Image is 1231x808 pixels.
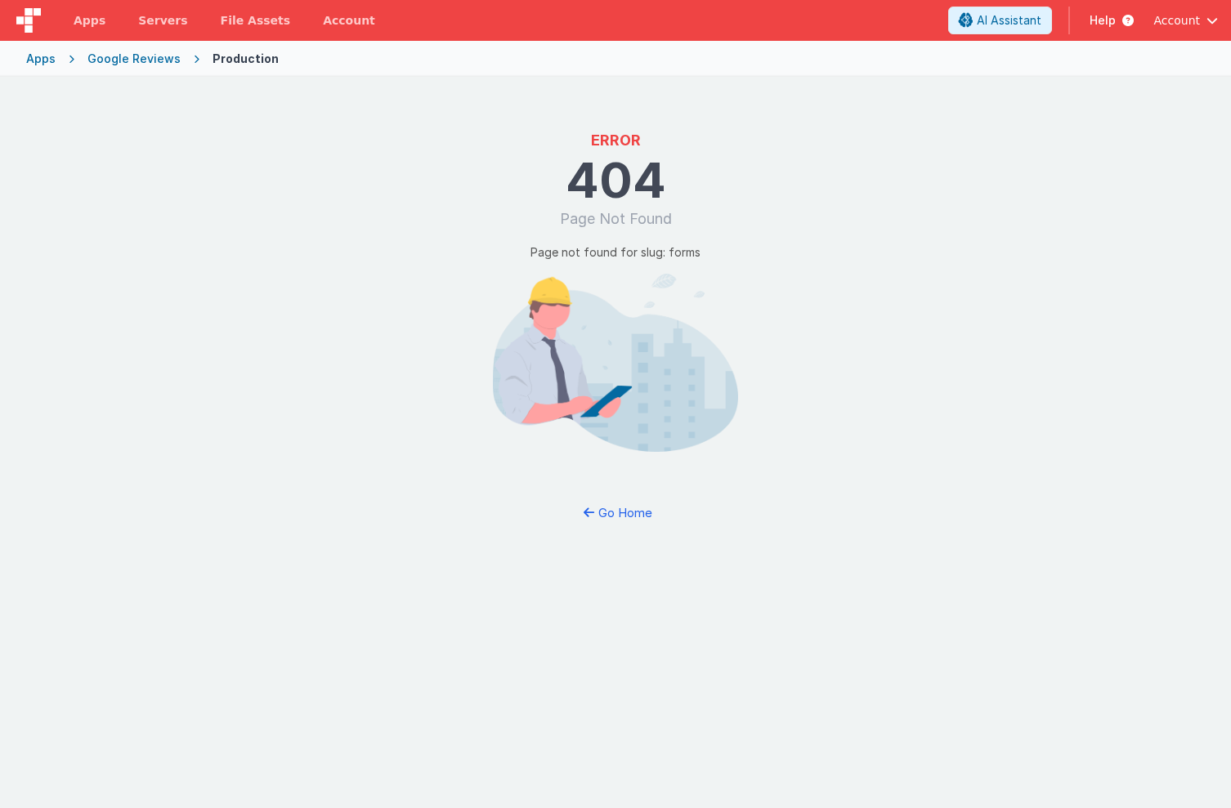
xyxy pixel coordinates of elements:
div: Google Reviews [87,51,181,67]
span: Help [1090,12,1116,29]
span: Servers [138,12,187,29]
div: Production [213,51,279,67]
button: Go Home [568,498,664,528]
h1: ERROR [591,129,641,152]
div: Apps [26,51,56,67]
h1: 404 [566,155,666,204]
span: Apps [74,12,105,29]
span: Account [1153,12,1200,29]
button: AI Assistant [948,7,1052,34]
button: Account [1153,12,1218,29]
h1: Page Not Found [560,208,672,230]
p: Page not found for slug: forms [530,243,701,261]
span: File Assets [221,12,291,29]
span: AI Assistant [977,12,1041,29]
